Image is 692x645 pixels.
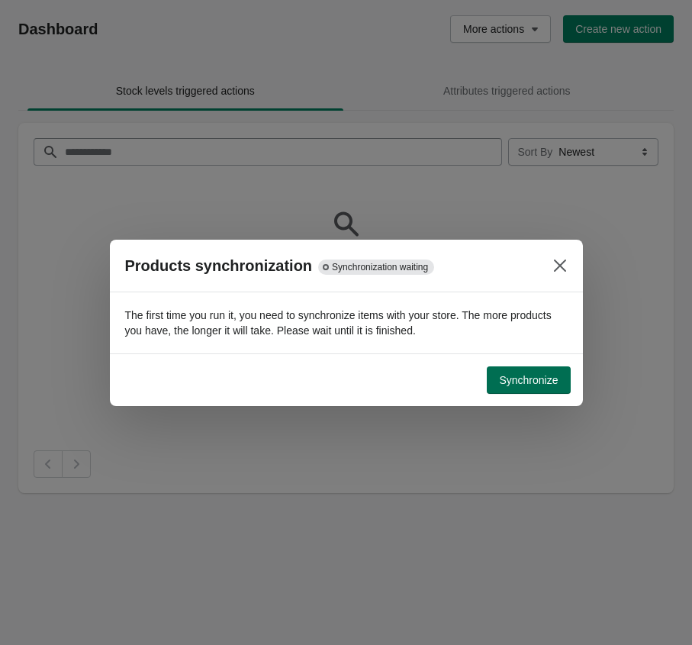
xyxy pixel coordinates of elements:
[332,261,428,273] span: Synchronization waiting
[546,252,574,279] button: Close
[125,308,568,338] p: The first time you run it, you need to synchronize items with your store. The more products you h...
[499,374,558,386] span: Synchronize
[487,366,570,394] button: Synchronize
[125,256,313,275] h3: Products synchronization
